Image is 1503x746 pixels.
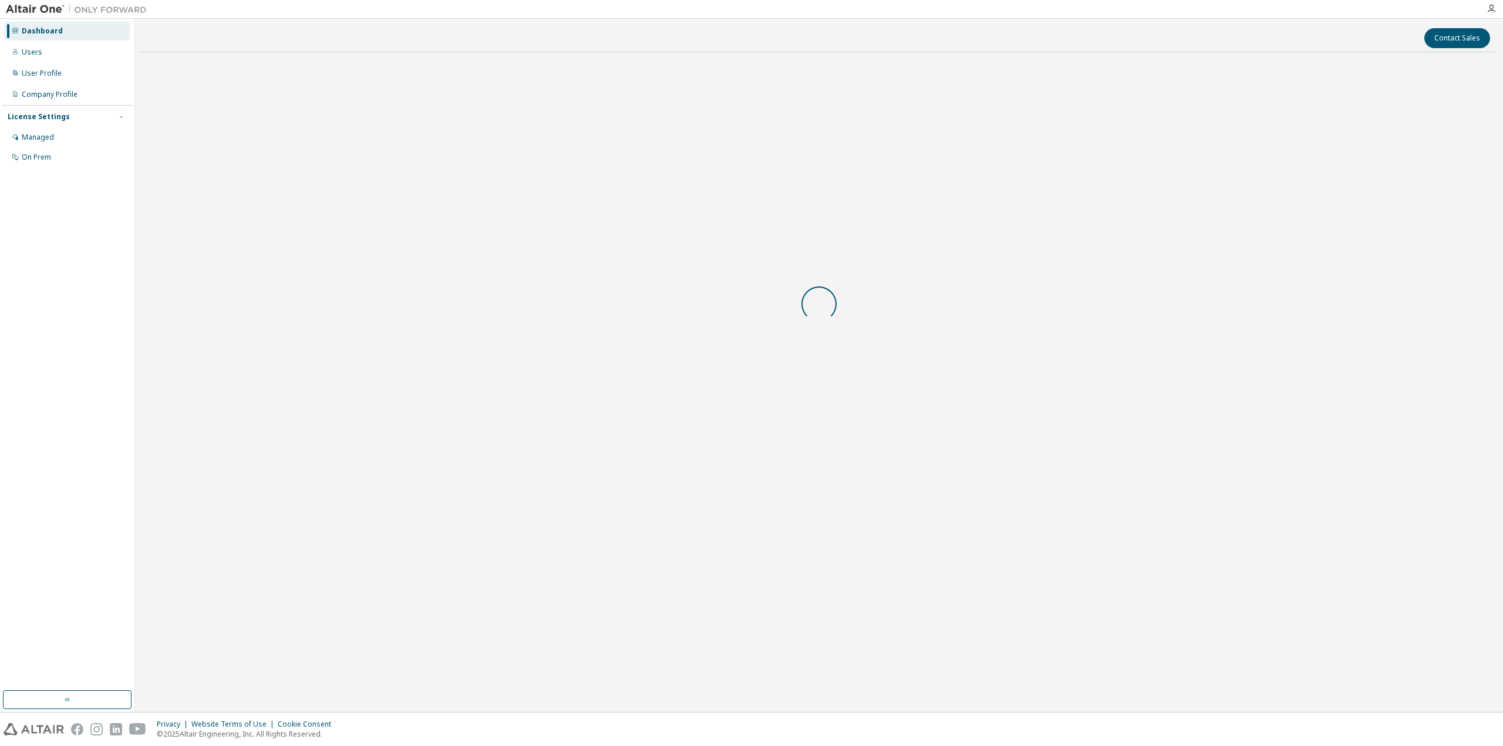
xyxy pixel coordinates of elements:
div: Website Terms of Use [191,720,278,729]
div: Privacy [157,720,191,729]
div: On Prem [22,153,51,162]
img: linkedin.svg [110,723,122,735]
img: youtube.svg [129,723,146,735]
button: Contact Sales [1424,28,1490,48]
div: Dashboard [22,26,63,36]
img: instagram.svg [90,723,103,735]
div: License Settings [8,112,70,121]
div: Users [22,48,42,57]
img: altair_logo.svg [4,723,64,735]
div: Company Profile [22,90,77,99]
img: Altair One [6,4,153,15]
p: © 2025 Altair Engineering, Inc. All Rights Reserved. [157,729,338,739]
div: Managed [22,133,54,142]
div: Cookie Consent [278,720,338,729]
div: User Profile [22,69,62,78]
img: facebook.svg [71,723,83,735]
